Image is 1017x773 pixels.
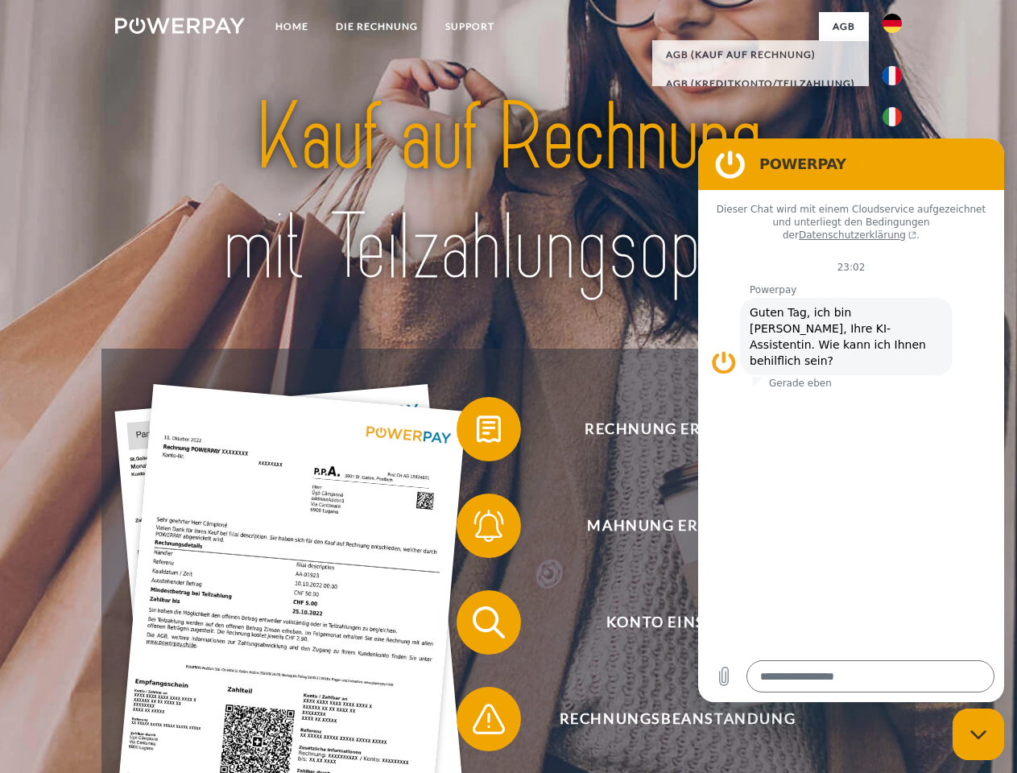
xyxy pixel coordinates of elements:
[883,107,902,126] img: it
[469,506,509,546] img: qb_bell.svg
[480,397,874,461] span: Rechnung erhalten?
[480,590,874,655] span: Konto einsehen
[457,590,875,655] button: Konto einsehen
[883,66,902,85] img: fr
[652,40,869,69] a: AGB (Kauf auf Rechnung)
[883,14,902,33] img: de
[322,12,432,41] a: DIE RECHNUNG
[480,687,874,751] span: Rechnungsbeanstandung
[652,69,869,98] a: AGB (Kreditkonto/Teilzahlung)
[698,138,1004,702] iframe: Messaging-Fenster
[469,699,509,739] img: qb_warning.svg
[469,602,509,643] img: qb_search.svg
[953,709,1004,760] iframe: Schaltfläche zum Öffnen des Messaging-Fensters; Konversation läuft
[115,18,245,34] img: logo-powerpay-white.svg
[469,409,509,449] img: qb_bill.svg
[457,687,875,751] button: Rechnungsbeanstandung
[262,12,322,41] a: Home
[457,494,875,558] button: Mahnung erhalten?
[480,494,874,558] span: Mahnung erhalten?
[819,12,869,41] a: agb
[154,77,863,308] img: title-powerpay_de.svg
[432,12,508,41] a: SUPPORT
[457,397,875,461] button: Rechnung erhalten?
